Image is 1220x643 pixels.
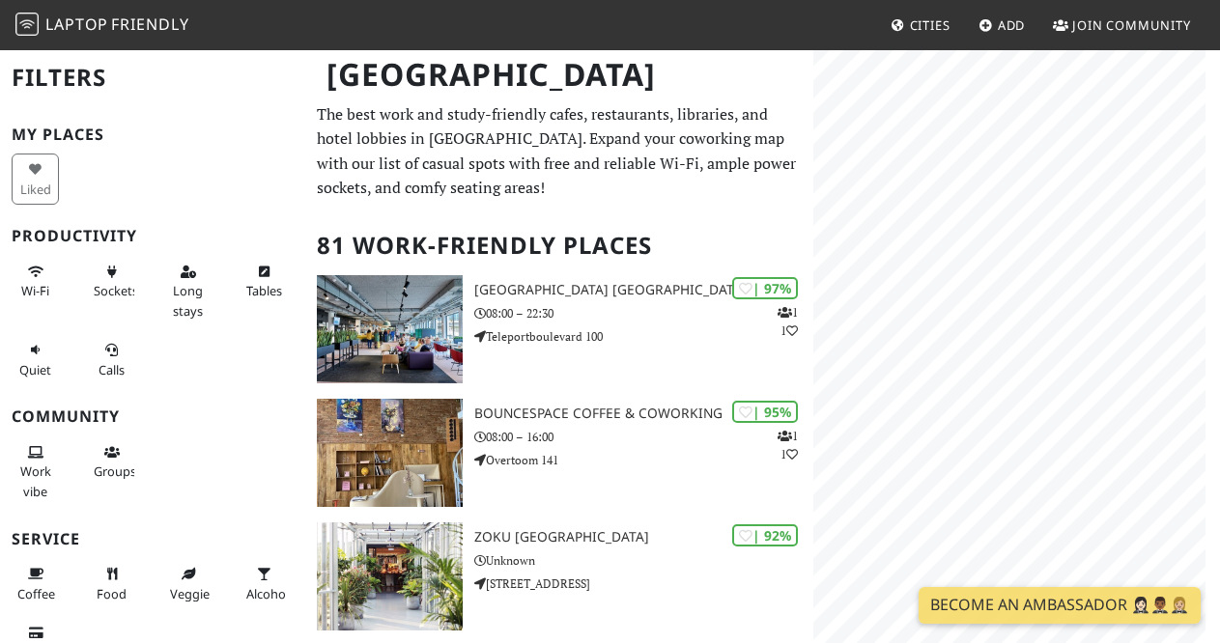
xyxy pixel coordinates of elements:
[88,436,135,488] button: Groups
[99,361,125,378] span: Video/audio calls
[732,524,798,546] div: | 92%
[305,275,813,383] a: Aristo Meeting Center Amsterdam | 97% 11 [GEOGRAPHIC_DATA] [GEOGRAPHIC_DATA] 08:00 – 22:30 Telepo...
[12,558,59,609] button: Coffee
[732,401,798,423] div: | 95%
[474,428,813,446] p: 08:00 – 16:00
[88,256,135,307] button: Sockets
[94,282,138,299] span: Power sockets
[474,327,813,346] p: Teleportboulevard 100
[910,16,950,34] span: Cities
[241,558,288,609] button: Alcohol
[305,522,813,630] a: Zoku Amsterdam | 92% Zoku [GEOGRAPHIC_DATA] Unknown [STREET_ADDRESS]
[88,334,135,385] button: Calls
[732,277,798,299] div: | 97%
[246,585,289,602] span: Alcohol
[170,585,210,602] span: Veggie
[20,462,51,499] span: People working
[12,334,59,385] button: Quiet
[778,427,798,463] p: 1 1
[919,587,1201,624] a: Become an Ambassador 🤵🏻‍♀️🤵🏾‍♂️🤵🏼‍♀️
[17,585,55,602] span: Coffee
[12,227,294,245] h3: Productivity
[88,558,135,609] button: Food
[173,282,203,319] span: Long stays
[305,399,813,507] a: BounceSpace Coffee & Coworking | 95% 11 BounceSpace Coffee & Coworking 08:00 – 16:00 Overtoom 141
[317,522,463,630] img: Zoku Amsterdam
[164,256,212,326] button: Long stays
[474,551,813,570] p: Unknown
[311,48,809,101] h1: [GEOGRAPHIC_DATA]
[12,126,294,144] h3: My Places
[317,399,463,507] img: BounceSpace Coffee & Coworking
[241,256,288,307] button: Tables
[778,303,798,340] p: 1 1
[15,13,39,36] img: LaptopFriendly
[317,216,802,275] h2: 81 Work-Friendly Places
[474,529,813,545] h3: Zoku [GEOGRAPHIC_DATA]
[971,8,1034,42] a: Add
[998,16,1026,34] span: Add
[15,9,189,42] a: LaptopFriendly LaptopFriendly
[246,282,282,299] span: Work-friendly tables
[12,530,294,548] h3: Service
[94,462,136,480] span: Group tables
[317,102,802,201] p: The best work and study-friendly cafes, restaurants, libraries, and hotel lobbies in [GEOGRAPHIC_...
[474,574,813,593] p: [STREET_ADDRESS]
[164,558,212,609] button: Veggie
[883,8,958,42] a: Cities
[12,48,294,107] h2: Filters
[474,304,813,322] p: 08:00 – 22:30
[474,282,813,298] h3: [GEOGRAPHIC_DATA] [GEOGRAPHIC_DATA]
[19,361,51,378] span: Quiet
[12,256,59,307] button: Wi-Fi
[12,436,59,507] button: Work vibe
[474,451,813,469] p: Overtoom 141
[45,14,108,35] span: Laptop
[474,405,813,422] h3: BounceSpace Coffee & Coworking
[21,282,49,299] span: Stable Wi-Fi
[317,275,463,383] img: Aristo Meeting Center Amsterdam
[1045,8,1199,42] a: Join Community
[12,407,294,426] h3: Community
[97,585,127,602] span: Food
[1072,16,1191,34] span: Join Community
[111,14,188,35] span: Friendly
